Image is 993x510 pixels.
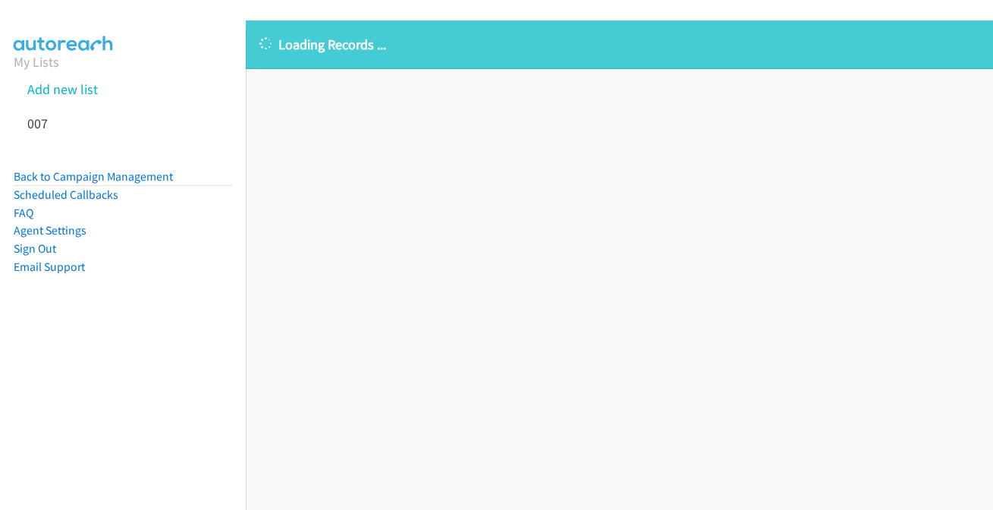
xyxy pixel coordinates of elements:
a: Sign Out [14,241,56,256]
a: Add new list [27,80,98,98]
a: FAQ [14,206,33,220]
a: Back to Campaign Management [14,169,173,184]
a: My Lists [14,53,59,71]
a: Scheduled Callbacks [14,187,118,202]
a: Agent Settings [14,223,86,238]
a: Email Support [14,260,85,274]
p: Loading Records ... [259,34,979,55]
a: 007 [27,115,48,132]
